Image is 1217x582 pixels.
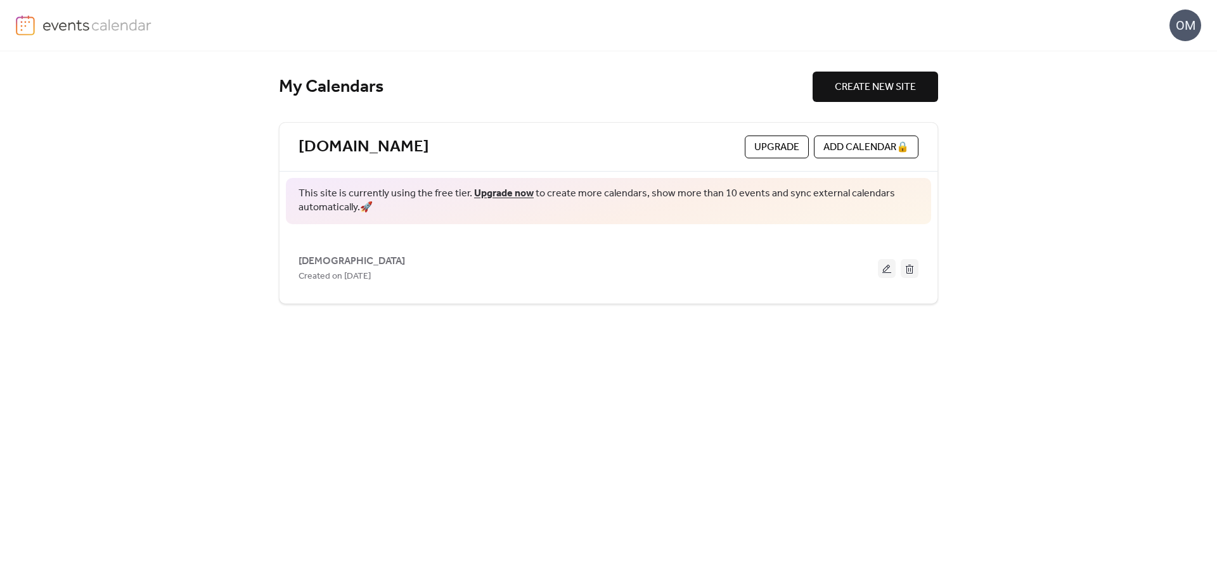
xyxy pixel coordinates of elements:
[299,187,918,215] span: This site is currently using the free tier. to create more calendars, show more than 10 events an...
[299,137,429,158] a: [DOMAIN_NAME]
[299,258,405,265] a: [DEMOGRAPHIC_DATA]
[299,269,371,284] span: Created on [DATE]
[299,254,405,269] span: [DEMOGRAPHIC_DATA]
[754,140,799,155] span: Upgrade
[835,80,916,95] span: CREATE NEW SITE
[16,15,35,35] img: logo
[279,76,813,98] div: My Calendars
[745,136,809,158] button: Upgrade
[474,184,534,203] a: Upgrade now
[42,15,152,34] img: logo-type
[1169,9,1201,41] div: OM
[813,72,938,102] button: CREATE NEW SITE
